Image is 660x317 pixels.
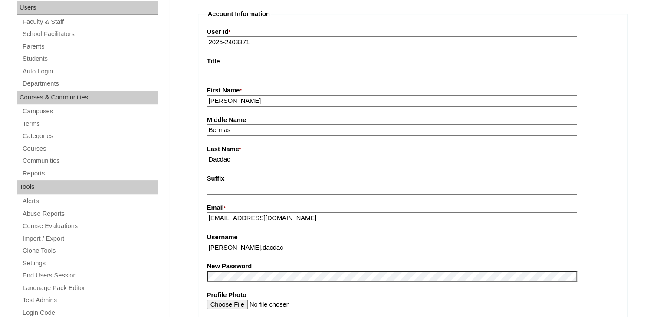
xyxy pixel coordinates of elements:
a: Alerts [22,196,158,207]
a: Terms [22,119,158,129]
a: Test Admins [22,295,158,306]
div: Users [17,1,158,15]
div: Tools [17,180,158,194]
a: Categories [22,131,158,142]
a: Language Pack Editor [22,283,158,294]
a: Parents [22,41,158,52]
label: User Id [207,27,618,37]
a: Campuses [22,106,158,117]
label: Last Name [207,145,618,154]
label: First Name [207,86,618,96]
a: Settings [22,258,158,269]
a: Abuse Reports [22,208,158,219]
label: Username [207,233,618,242]
label: Email [207,203,618,213]
a: School Facilitators [22,29,158,40]
a: Course Evaluations [22,221,158,231]
a: Courses [22,143,158,154]
a: Students [22,53,158,64]
label: New Password [207,262,618,271]
label: Middle Name [207,116,618,125]
a: End Users Session [22,270,158,281]
label: Suffix [207,174,618,183]
a: Reports [22,168,158,179]
a: Clone Tools [22,245,158,256]
label: Profile Photo [207,291,618,300]
a: Faculty & Staff [22,17,158,27]
a: Departments [22,78,158,89]
a: Auto Login [22,66,158,77]
label: Title [207,57,618,66]
legend: Account Information [207,10,271,19]
div: Courses & Communities [17,91,158,105]
a: Import / Export [22,233,158,244]
a: Communities [22,155,158,166]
